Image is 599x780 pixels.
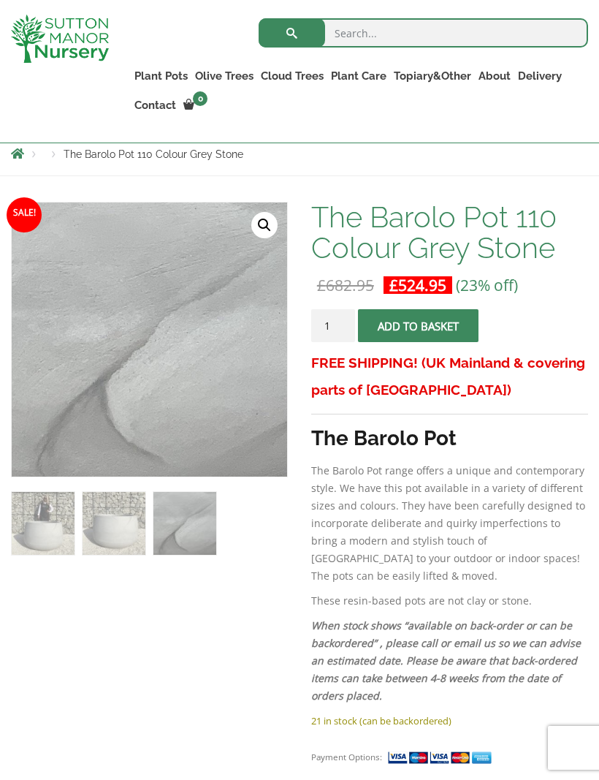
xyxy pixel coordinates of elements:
span: 0 [193,91,207,106]
img: logo [11,15,109,63]
span: The Barolo Pot 110 Colour Grey Stone [64,148,243,160]
span: Sale! [7,197,42,232]
p: The Barolo Pot range offers a unique and contemporary style. We have this pot available in a vari... [311,462,588,585]
input: Product quantity [311,309,355,342]
bdi: 524.95 [389,275,446,295]
bdi: 682.95 [317,275,374,295]
img: payment supported [387,750,497,765]
span: £ [317,275,326,295]
a: Plant Pots [131,66,191,86]
span: (23% off) [456,275,518,295]
button: Add to basket [358,309,478,342]
a: Contact [131,95,180,116]
small: Payment Options: [311,751,382,762]
a: View full-screen image gallery [251,212,278,238]
a: About [475,66,514,86]
span: £ [389,275,398,295]
nav: Breadcrumbs [11,148,588,159]
strong: The Barolo Pot [311,426,457,450]
h3: FREE SHIPPING! (UK Mainland & covering parts of [GEOGRAPHIC_DATA]) [311,349,588,404]
a: Topiary&Other [390,66,475,86]
a: Delivery [514,66,565,86]
img: The Barolo Pot 110 Colour Grey Stone - Image 3 [153,492,216,555]
img: The Barolo Pot 110 Colour Grey Stone - Image 2 [83,492,145,555]
p: These resin-based pots are not clay or stone. [311,592,588,610]
a: Cloud Trees [257,66,327,86]
a: Plant Care [327,66,390,86]
h1: The Barolo Pot 110 Colour Grey Stone [311,202,588,263]
img: The Barolo Pot 110 Colour Grey Stone [12,492,75,555]
a: 0 [180,95,212,116]
a: Olive Trees [191,66,257,86]
p: 21 in stock (can be backordered) [311,712,588,730]
em: When stock shows “available on back-order or can be backordered” , please call or email us so we ... [311,618,581,703]
input: Search... [259,18,588,48]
